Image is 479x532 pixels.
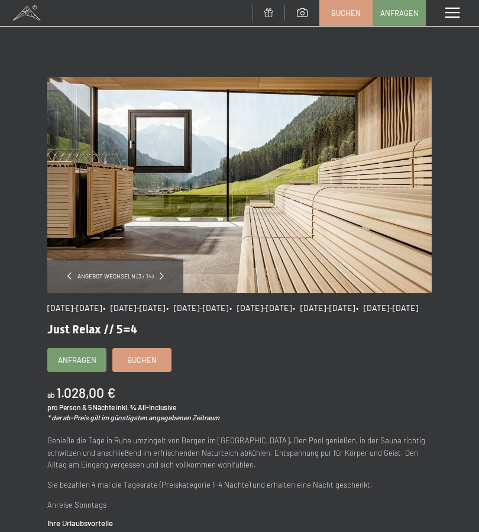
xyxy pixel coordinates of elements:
strong: Ihre Urlaubsvorteile [47,518,113,528]
span: Anfragen [380,8,419,18]
span: Just Relax // 5=4 [47,322,137,336]
img: Rilassati e basta // 5=4 [47,77,432,293]
a: Anfragen [373,1,425,25]
span: Anfragen [58,355,96,365]
em: * der ab-Preis gilt im günstigsten angegebenen Zeitraum [47,413,219,421]
b: 1.028,00 € [56,384,115,401]
span: • [DATE]–[DATE] [166,303,228,313]
span: • [DATE]–[DATE] [229,303,292,313]
span: • [DATE]–[DATE] [356,303,418,313]
span: [DATE]–[DATE] [47,303,102,313]
span: Buchen [127,355,157,365]
span: inkl. ¾ All-Inclusive [116,403,176,411]
span: Buchen [331,8,361,18]
p: Genieße die Tage in Ruhe umzingelt von Bergen im [GEOGRAPHIC_DATA]. Den Pool genießen, in der Sau... [47,434,432,471]
span: • [DATE]–[DATE] [293,303,355,313]
a: Buchen [113,349,171,371]
a: Anfragen [48,349,106,371]
span: Angebot wechseln (3 / 14) [72,272,160,280]
span: pro Person & [47,403,87,411]
span: ab [47,391,55,399]
p: Anreise Sonntags [47,499,432,511]
span: 5 Nächte [88,403,115,411]
a: Buchen [320,1,372,25]
font: Consenso al marketing* [125,294,224,304]
span: • [DATE]–[DATE] [103,303,165,313]
p: Sie bezahlen 4 mal die Tagesrate (Preiskategorie 1-4 Nächte) und erhalten eine Nacht geschenkt. [47,479,432,491]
